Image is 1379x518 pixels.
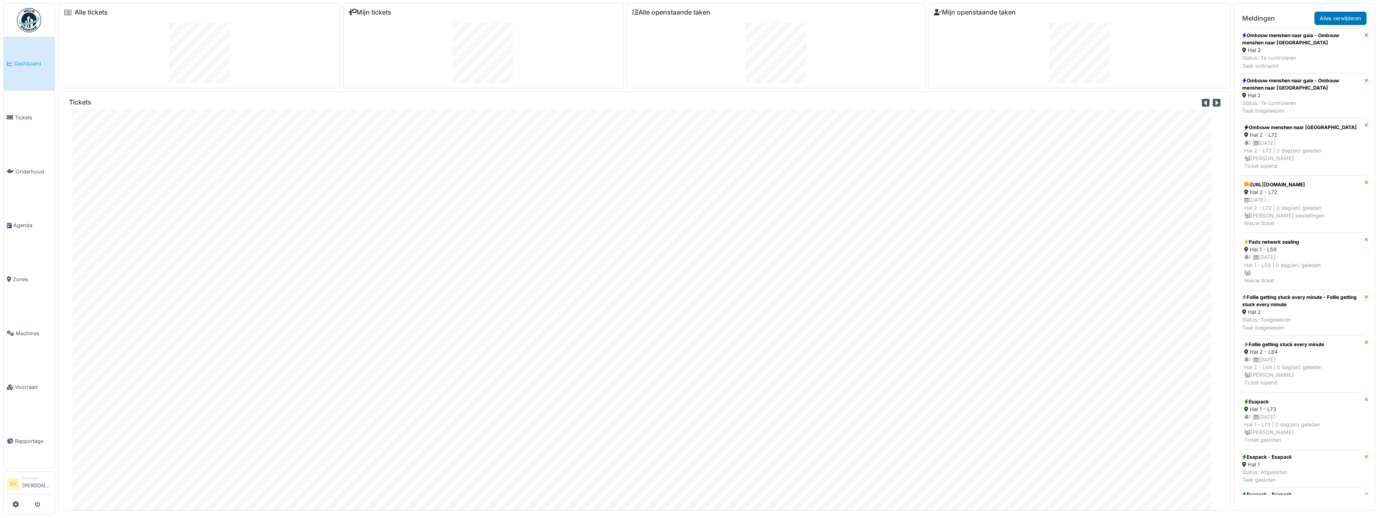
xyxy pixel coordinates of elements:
h6: Meldingen [1242,15,1275,22]
div: Esapack - Esapack [1242,453,1292,461]
a: Machines [4,306,54,360]
a: Pads netwerk sealing Hal 1 - L59 1 |[DATE]Hal 1 - L59 | 0 dag(en) geleden Nieuw ticket [1239,233,1364,290]
div: 1 | [DATE] Hal 1 - L59 | 0 dag(en) geleden Nieuw ticket [1244,253,1359,284]
div: Status: Te controleren Taak volbracht [1242,54,1361,69]
div: Hal 1 [1242,461,1292,468]
div: Hal 1 - L73 [1244,405,1359,413]
div: Hal 1 - L59 [1244,246,1359,253]
div: Hal 2 [1242,308,1361,316]
div: 1 | [DATE] Hal 2 - L64 | 0 dag(en) geleden [PERSON_NAME] Ticket lopend [1244,356,1359,387]
div: 1 | [DATE] Hal 2 - L72 | 0 dag(en) geleden [PERSON_NAME] Ticket lopend [1244,139,1359,170]
div: Manager [22,475,51,481]
a: Mijn tickets [348,8,391,16]
div: Status: Afgesloten Taak gesloten [1242,468,1292,484]
span: Zones [13,276,51,283]
span: Rapportage [15,437,51,445]
a: Alle openstaande taken [632,8,710,16]
a: Agenda [4,198,54,253]
a: Alle tickets [75,8,108,16]
div: Hal 2 [1242,92,1361,99]
div: Esapack [1244,398,1359,405]
a: Esapack Hal 1 - L73 1 |[DATE]Hal 1 - L73 | 0 dag(en) geleden [PERSON_NAME]Ticket gesloten [1239,393,1364,450]
div: Hal 2 - L64 [1244,348,1359,356]
div: Follie getting stuck every minute [1244,341,1359,348]
span: Machines [16,330,51,337]
a: Onderhoud [4,144,54,198]
span: Agenda [13,221,51,229]
a: [URL][DOMAIN_NAME] Hal 2 - L72 [DATE]Hal 2 - L72 | 0 dag(en) geleden [PERSON_NAME] bestellingenNi... [1239,175,1364,233]
h6: Tickets [69,98,91,106]
a: Rapportage [4,414,54,468]
a: Alles verwijderen [1314,12,1366,25]
a: SV Manager[PERSON_NAME] [7,475,51,495]
div: Hal 2 [1242,46,1361,54]
div: 1 | [DATE] Hal 1 - L73 | 0 dag(en) geleden [PERSON_NAME] Ticket gesloten [1244,413,1359,444]
a: Mijn openstaande taken [934,8,1016,16]
span: Tickets [15,114,51,121]
a: Tickets [4,91,54,145]
a: Esapack - Esapack Hal 1 Status: AfgeslotenTaak gesloten [1239,450,1364,488]
a: Ombouw menshen naar gaia - Ombouw menshen naar [GEOGRAPHIC_DATA] Hal 2 Status: Te controlerenTaak... [1239,73,1364,119]
li: [PERSON_NAME] [22,475,51,493]
div: Ombouw menshen naar gaia - Ombouw menshen naar [GEOGRAPHIC_DATA] [1242,77,1361,92]
a: Ombouw menshen naar [GEOGRAPHIC_DATA] Hal 2 - L72 1 |[DATE]Hal 2 - L72 | 0 dag(en) geleden [PERSO... [1239,118,1364,175]
a: Dashboard [4,37,54,91]
a: Follie getting stuck every minute Hal 2 - L64 1 |[DATE]Hal 2 - L64 | 0 dag(en) geleden [PERSON_NA... [1239,335,1364,393]
div: Status: Toegewezen Taak toegewezen [1242,316,1361,331]
div: Hal 2 - L72 [1244,188,1359,196]
span: Voorraad [15,383,51,391]
div: Status: Te controleren Taak toegewezen [1242,99,1361,115]
span: Onderhoud [16,168,51,175]
a: Ombouw menshen naar gaia - Ombouw menshen naar [GEOGRAPHIC_DATA] Hal 2 Status: Te controlerenTaak... [1239,28,1364,73]
div: Ombouw menshen naar gaia - Ombouw menshen naar [GEOGRAPHIC_DATA] [1242,32,1361,46]
a: Zones [4,253,54,307]
a: Voorraad [4,360,54,414]
a: Follie getting stuck every minute - Follie getting stuck every minute Hal 2 Status: ToegewezenTaa... [1239,290,1364,335]
li: SV [7,478,19,490]
img: Badge_color-CXgf-gQk.svg [17,8,41,32]
span: Dashboard [14,60,51,67]
div: Ombouw menshen naar [GEOGRAPHIC_DATA] [1244,124,1359,131]
div: [DATE] Hal 2 - L72 | 0 dag(en) geleden [PERSON_NAME] bestellingen Nieuw ticket [1244,196,1359,227]
div: Esapack - Esapack [1242,491,1292,498]
div: [URL][DOMAIN_NAME] [1244,181,1359,188]
div: Follie getting stuck every minute - Follie getting stuck every minute [1242,294,1361,308]
div: Pads netwerk sealing [1244,238,1359,246]
div: Hal 2 - L72 [1244,131,1359,139]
